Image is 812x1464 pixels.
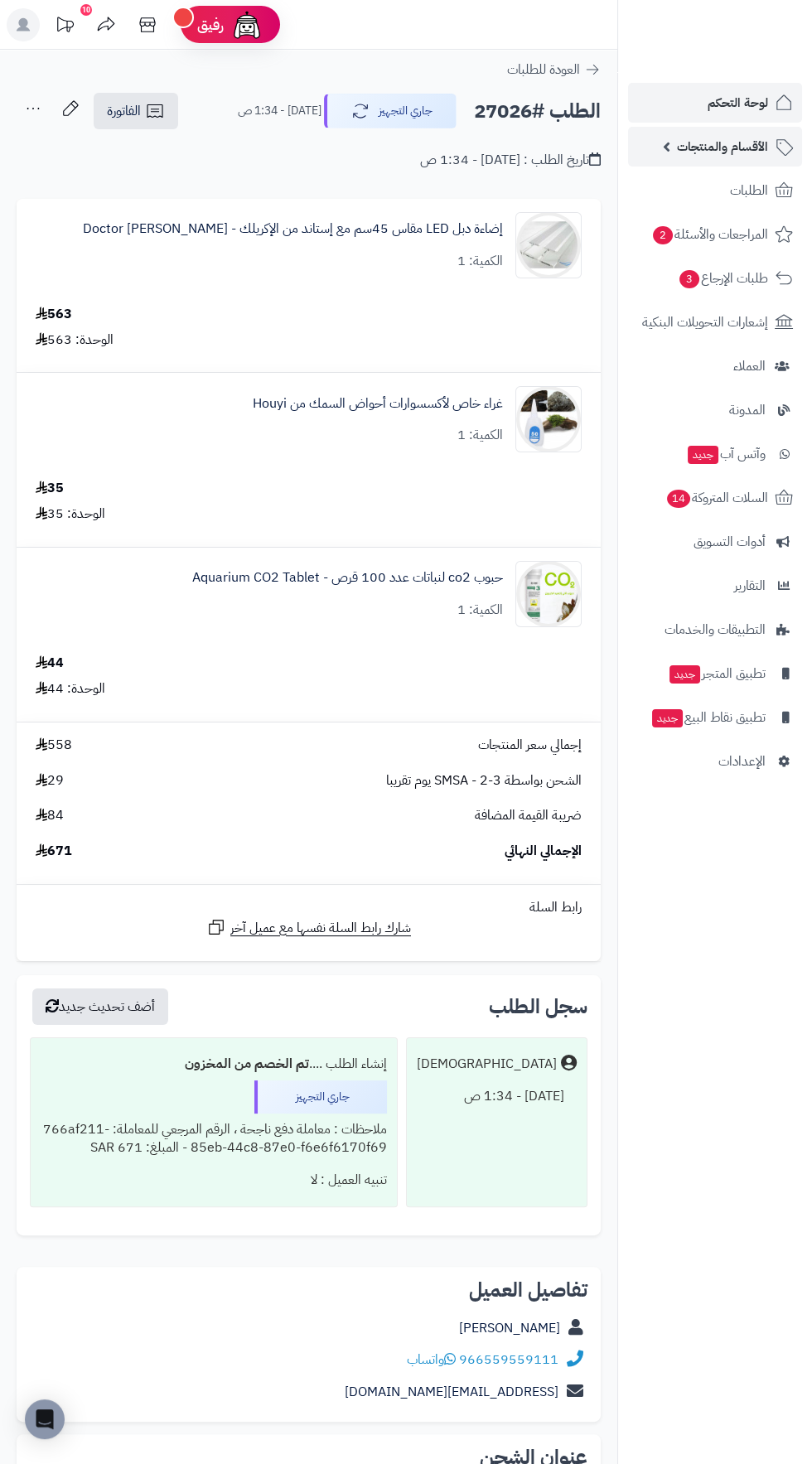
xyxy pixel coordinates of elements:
[677,135,768,158] span: الأقسام والمنتجات
[628,742,802,781] a: الإعدادات
[192,568,503,587] a: حبوب co2 لنباتات عدد 100 قرص - Aquarium CO2 Tablet
[628,698,802,737] a: تطبيق نقاط البيعجديد
[417,1080,577,1113] div: [DATE] - 1:34 ص
[254,1080,387,1114] div: جاري التجهيز
[686,442,766,466] span: وآتس آب
[507,60,601,80] a: العودة للطلبات
[324,94,457,128] button: جاري التجهيز
[628,654,802,693] a: تطبيق المتجرجديد
[665,486,768,510] span: السلات المتروكة
[36,771,64,790] span: 29
[32,988,168,1025] button: أضف تحديث جديد
[678,267,768,290] span: طلبات الإرجاع
[36,679,105,698] div: الوحدة: 44
[238,103,321,119] small: [DATE] - 1:34 ص
[628,478,802,518] a: السلات المتروكة14
[253,394,503,413] a: غراء خاص لأكسسوارات أحواض السمك من Houyi
[628,522,802,562] a: أدوات التسويق
[36,806,64,825] span: 84
[516,212,581,278] img: tank2_large-Recoverewwwedghjkl;-90x90.jpg
[628,171,802,210] a: الطلبات
[718,750,766,773] span: الإعدادات
[206,917,411,938] a: شارك رابط السلة نفسها مع عميل آخر
[628,258,802,298] a: طلبات الإرجاع3
[730,179,768,202] span: الطلبات
[36,331,114,350] div: الوحدة: 563
[679,270,699,288] span: 3
[665,618,766,641] span: التطبيقات والخدمات
[80,4,92,16] div: 10
[628,390,802,430] a: المدونة
[230,8,263,41] img: ai-face.png
[651,223,768,246] span: المراجعات والأسئلة
[197,15,224,35] span: رفيق
[36,505,105,524] div: الوحدة: 35
[30,1280,587,1300] h2: تفاصيل العميل
[668,662,766,685] span: تطبيق المتجر
[516,386,581,452] img: 1682006914-61Z-N9DkosL._AC_SL1001_-90x90.jpg
[345,1382,558,1402] a: [EMAIL_ADDRESS][DOMAIN_NAME]
[653,226,673,244] span: 2
[420,151,601,170] div: تاريخ الطلب : [DATE] - 1:34 ص
[688,446,718,464] span: جديد
[459,1350,558,1370] a: 966559559111
[41,1048,387,1080] div: إنشاء الطلب ....
[507,60,580,80] span: العودة للطلبات
[628,610,802,650] a: التطبيقات والخدمات
[23,898,594,917] div: رابط السلة
[36,305,72,324] div: 563
[733,355,766,378] span: العملاء
[407,1350,456,1370] a: واتساب
[185,1054,309,1074] b: تم الخصم من المخزون
[107,101,141,121] span: الفاتورة
[457,252,503,271] div: الكمية: 1
[516,561,581,627] img: 1682045928-ydHyuAClDUT0LLC58qlvafYBroCYZTIZPOJbCqmJ8WT-90x90.jpg
[478,736,582,755] span: إجمالي سعر المنتجات
[667,490,690,508] span: 14
[652,709,683,727] span: جديد
[694,530,766,553] span: أدوات التسويق
[642,311,768,334] span: إشعارات التحويلات البنكية
[669,665,700,684] span: جديد
[41,1114,387,1165] div: ملاحظات : معاملة دفع ناجحة ، الرقم المرجعي للمعاملة: 766af211-85eb-44c8-87e0-f6e6f6170f69 - المبل...
[628,346,802,386] a: العملاء
[628,215,802,254] a: المراجعات والأسئلة2
[36,479,64,498] div: 35
[505,842,582,861] span: الإجمالي النهائي
[36,736,72,755] span: 558
[94,93,178,129] a: الفاتورة
[475,806,582,825] span: ضريبة القيمة المضافة
[650,706,766,729] span: تطبيق نقاط البيع
[628,434,802,474] a: وآتس آبجديد
[729,399,766,422] span: المدونة
[628,83,802,123] a: لوحة التحكم
[489,997,587,1017] h3: سجل الطلب
[83,220,503,239] a: إضاءة دبل LED مقاس 45سم مع إستاند من الإكريلك - Doctor [PERSON_NAME]
[36,842,72,861] span: 671
[36,654,64,673] div: 44
[41,1164,387,1196] div: تنبيه العميل : لا
[628,302,802,342] a: إشعارات التحويلات البنكية
[386,771,582,790] span: الشحن بواسطة SMSA - 2-3 يوم تقريبا
[230,919,411,938] span: شارك رابط السلة نفسها مع عميل آخر
[628,566,802,606] a: التقارير
[417,1055,557,1074] div: [DEMOGRAPHIC_DATA]
[457,601,503,620] div: الكمية: 1
[474,94,601,128] h2: الطلب #27026
[708,91,768,114] span: لوحة التحكم
[734,574,766,597] span: التقارير
[44,8,85,46] a: تحديثات المنصة
[457,426,503,445] div: الكمية: 1
[459,1318,560,1338] a: [PERSON_NAME]
[25,1399,65,1439] div: Open Intercom Messenger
